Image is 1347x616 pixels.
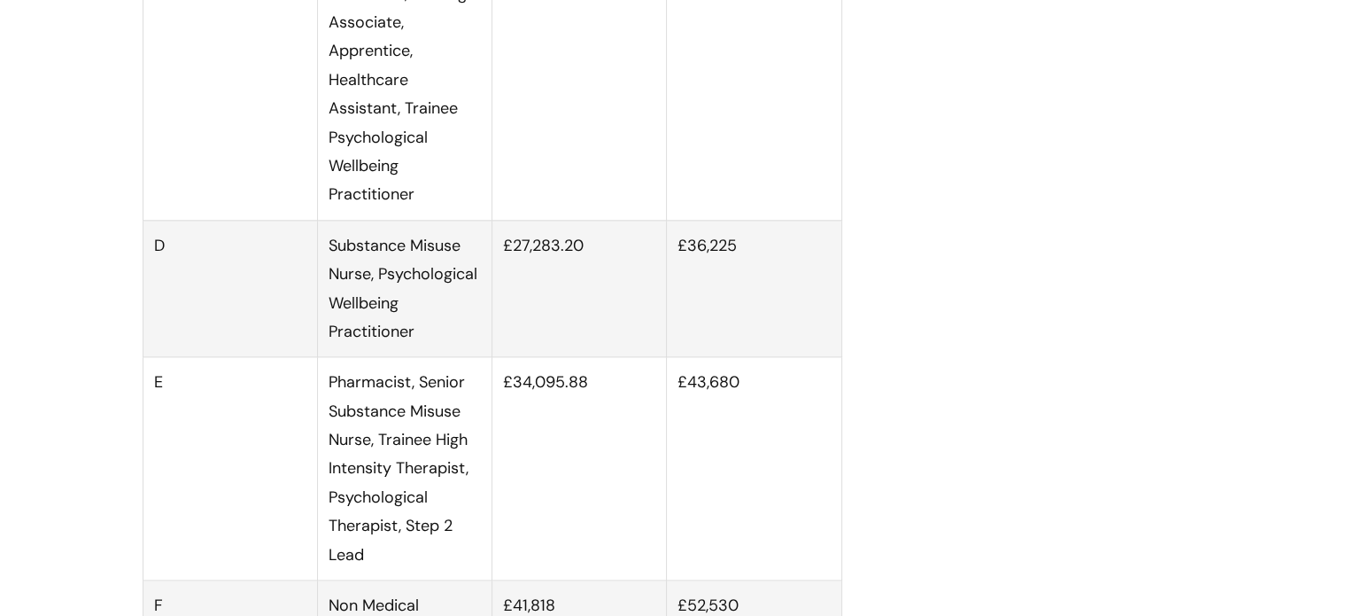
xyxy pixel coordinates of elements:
[317,220,492,357] td: Substance Misuse Nurse, Psychological Wellbeing Practitioner
[143,220,317,357] td: D
[143,357,317,581] td: E
[317,357,492,581] td: Pharmacist, Senior Substance Misuse Nurse, Trainee High Intensity Therapist, Psychological Therap...
[492,357,667,581] td: £34,095.88
[667,220,841,357] td: £36,225
[492,220,667,357] td: £27,283.20
[667,357,841,581] td: £43,680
